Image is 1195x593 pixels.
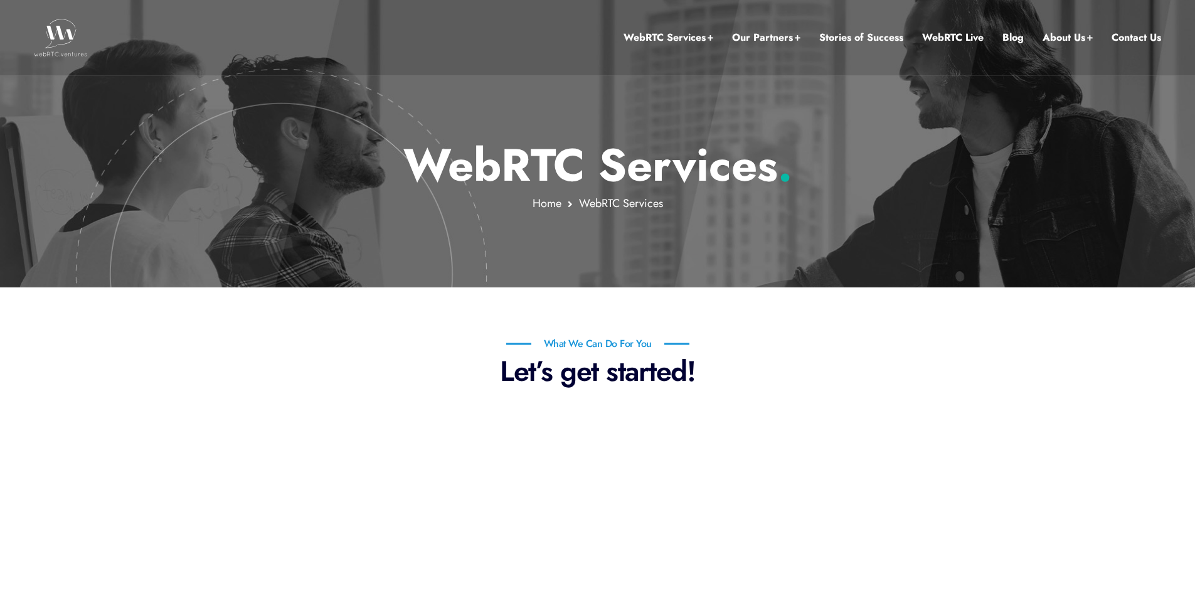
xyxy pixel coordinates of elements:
[732,29,800,46] a: Our Partners
[1002,29,1024,46] a: Blog
[579,195,663,211] span: WebRTC Services
[819,29,903,46] a: Stories of Success
[922,29,984,46] a: WebRTC Live
[533,195,561,211] a: Home
[506,339,689,349] h6: What We Can Do For You
[34,19,87,56] img: WebRTC.ventures
[1043,29,1093,46] a: About Us
[624,29,713,46] a: WebRTC Services
[1112,29,1161,46] a: Contact Us
[230,138,965,192] p: WebRTC Services
[778,132,792,198] span: .
[231,354,965,388] p: Let’s get started!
